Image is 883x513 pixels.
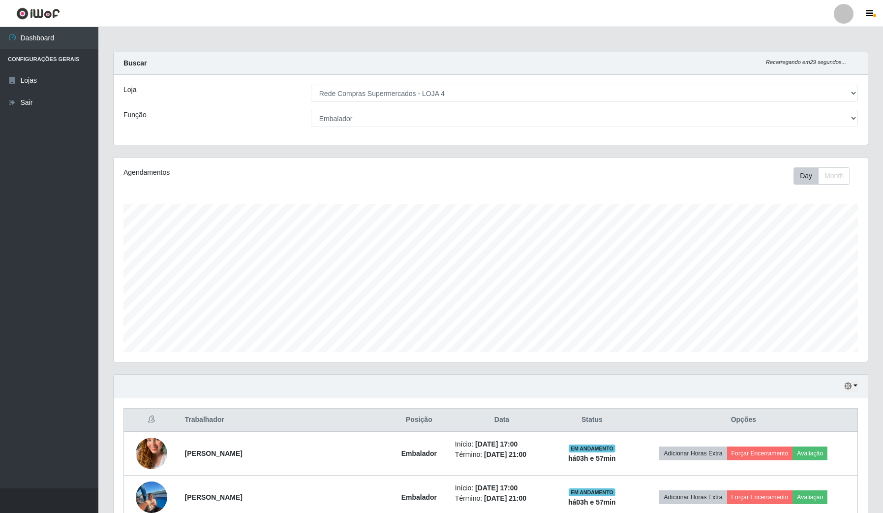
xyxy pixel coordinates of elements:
strong: Embalador [401,449,437,457]
img: 1751464459440.jpeg [136,425,167,481]
span: EM ANDAMENTO [569,488,615,496]
th: Trabalhador [179,409,389,432]
span: EM ANDAMENTO [569,445,615,452]
i: Recarregando em 29 segundos... [766,59,846,65]
button: Adicionar Horas Extra [659,490,727,504]
button: Forçar Encerramento [727,490,793,504]
img: CoreUI Logo [16,7,60,20]
label: Loja [123,85,136,95]
div: First group [793,167,850,185]
strong: [PERSON_NAME] [185,449,243,457]
strong: há 03 h e 57 min [568,454,616,462]
button: Avaliação [792,490,827,504]
time: [DATE] 21:00 [484,450,526,458]
strong: [PERSON_NAME] [185,493,243,501]
strong: há 03 h e 57 min [568,498,616,506]
time: [DATE] 17:00 [475,484,518,492]
strong: Buscar [123,59,147,67]
li: Término: [455,493,548,504]
th: Data [449,409,554,432]
div: Toolbar with button groups [793,167,858,185]
li: Início: [455,483,548,493]
time: [DATE] 21:00 [484,494,526,502]
button: Day [793,167,819,185]
th: Status [554,409,630,432]
time: [DATE] 17:00 [475,440,518,448]
th: Opções [630,409,858,432]
button: Adicionar Horas Extra [659,447,727,460]
button: Avaliação [792,447,827,460]
li: Início: [455,439,548,449]
label: Função [123,110,147,120]
div: Agendamentos [123,167,421,178]
th: Posição [389,409,449,432]
button: Forçar Encerramento [727,447,793,460]
button: Month [818,167,850,185]
strong: Embalador [401,493,437,501]
li: Término: [455,449,548,460]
